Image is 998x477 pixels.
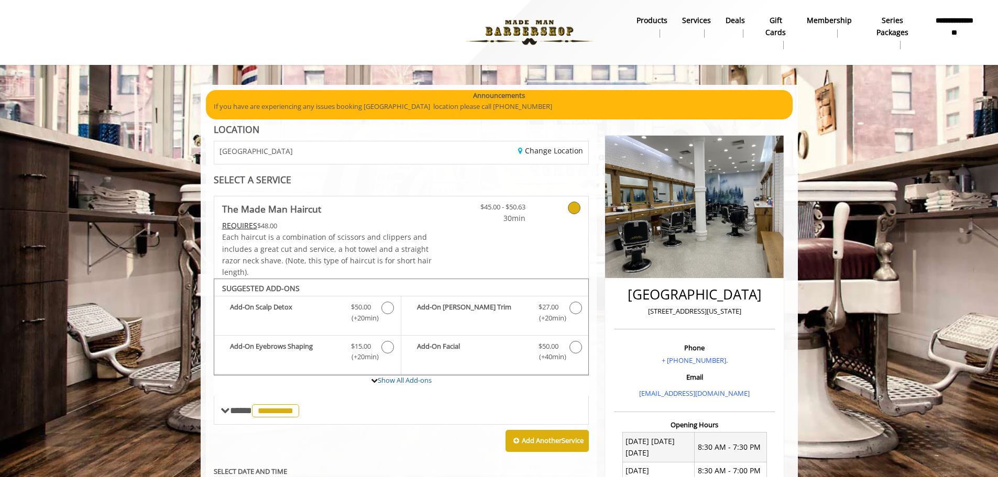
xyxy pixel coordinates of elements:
[220,341,396,365] label: Add-On Eyebrows Shaping
[617,344,772,351] h3: Phone
[222,232,432,277] span: Each haircut is a combination of scissors and clippers and includes a great cut and service, a ho...
[533,351,564,362] span: (+40min )
[457,4,601,61] img: Made Man Barbershop logo
[726,15,745,26] b: Deals
[617,306,772,317] p: [STREET_ADDRESS][US_STATE]
[407,302,583,326] label: Add-On Beard Trim
[807,15,852,26] b: Membership
[230,302,341,324] b: Add-On Scalp Detox
[417,302,528,324] b: Add-On [PERSON_NAME] Trim
[351,302,371,313] span: $50.00
[617,287,772,302] h2: [GEOGRAPHIC_DATA]
[473,90,525,101] b: Announcements
[214,279,589,376] div: The Made Man Haircut Add-onS
[222,220,433,231] div: $48.00
[533,313,564,324] span: (+20min )
[637,15,667,26] b: products
[622,432,695,462] td: [DATE] [DATE] [DATE]
[539,341,558,352] span: $50.00
[695,432,767,462] td: 8:30 AM - 7:30 PM
[799,13,859,40] a: MembershipMembership
[345,351,376,362] span: (+20min )
[230,341,341,363] b: Add-On Eyebrows Shaping
[682,15,711,26] b: Services
[617,373,772,381] h3: Email
[378,375,432,385] a: Show All Add-ons
[214,101,785,112] p: If you have are experiencing any issues booking [GEOGRAPHIC_DATA] location please call [PHONE_NUM...
[506,430,589,452] button: Add AnotherService
[351,341,371,352] span: $15.00
[222,220,257,230] span: This service needs some Advance to be paid before we block your appointment
[675,13,718,40] a: ServicesServices
[345,313,376,324] span: (+20min )
[220,147,293,155] span: [GEOGRAPHIC_DATA]
[662,356,728,365] a: + [PHONE_NUMBER].
[718,13,752,40] a: DealsDeals
[867,15,918,38] b: Series packages
[522,436,584,445] b: Add Another Service
[752,13,800,52] a: Gift cardsgift cards
[407,341,583,365] label: Add-On Facial
[220,302,396,326] label: Add-On Scalp Detox
[214,123,259,136] b: LOCATION
[539,302,558,313] span: $27.00
[214,175,589,185] div: SELECT A SERVICE
[859,13,926,52] a: Series packagesSeries packages
[417,341,528,363] b: Add-On Facial
[222,283,300,293] b: SUGGESTED ADD-ONS
[464,196,525,224] a: $45.00 - $50.63
[222,202,321,216] b: The Made Man Haircut
[760,15,793,38] b: gift cards
[629,13,675,40] a: Productsproducts
[639,389,750,398] a: [EMAIL_ADDRESS][DOMAIN_NAME]
[464,213,525,224] span: 30min
[214,467,287,476] b: SELECT DATE AND TIME
[614,421,775,428] h3: Opening Hours
[518,146,583,156] a: Change Location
